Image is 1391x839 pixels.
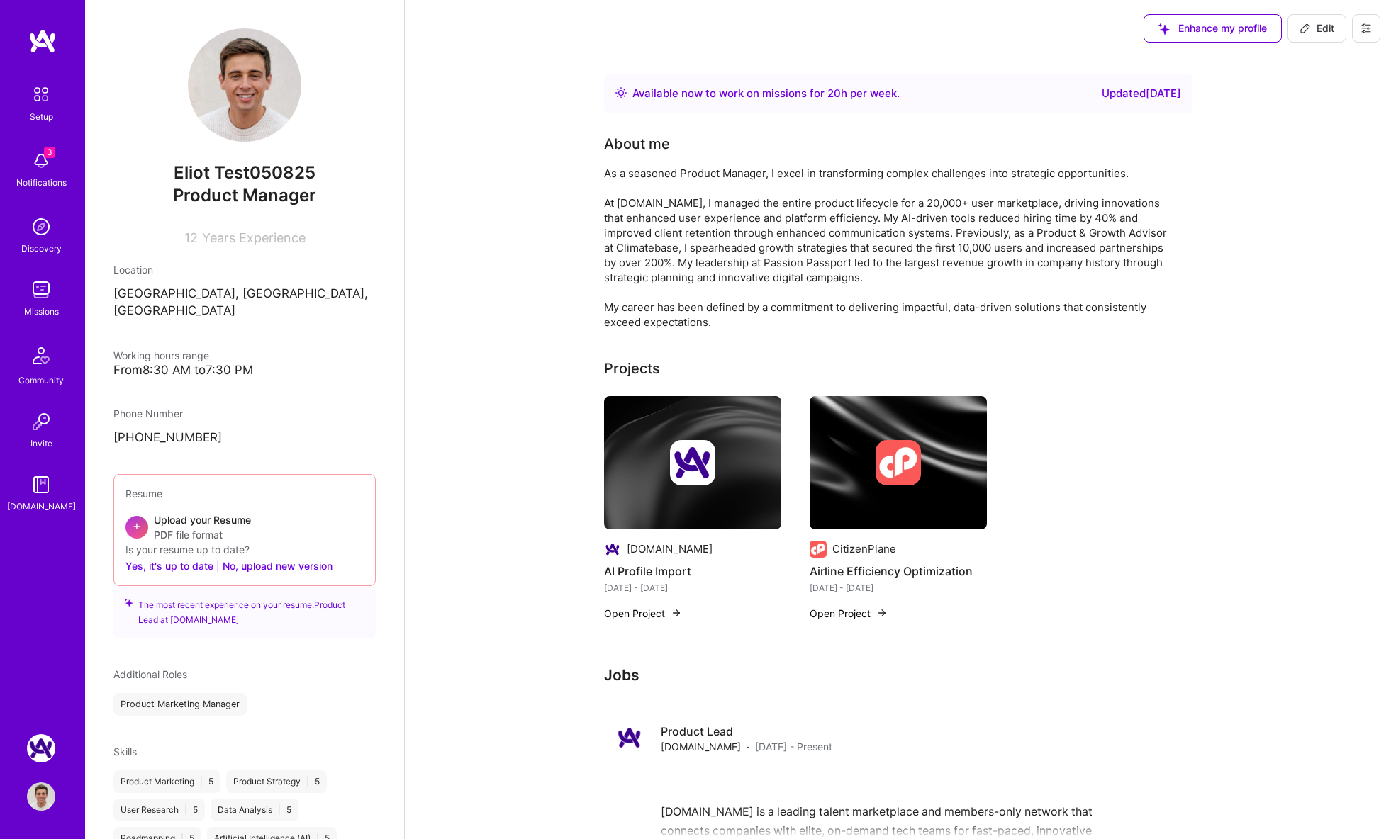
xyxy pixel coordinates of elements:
[113,429,376,446] p: [PHONE_NUMBER]
[747,739,749,754] span: ·
[188,28,301,142] img: User Avatar
[21,241,62,256] div: Discovery
[1300,21,1334,35] span: Edit
[113,407,183,419] span: Phone Number
[810,541,827,558] img: Company logo
[632,85,900,102] div: Available now to work on missions for h per week .
[876,440,921,485] img: Company logo
[26,79,56,109] img: setup
[810,562,987,580] h4: Airline Efficiency Optimization
[27,147,55,175] img: bell
[27,407,55,436] img: Invite
[113,745,137,758] span: Skills
[604,666,1192,684] h3: Jobs
[200,776,203,787] span: |
[226,770,327,793] div: Product Strategy 5
[113,668,187,680] span: Additional Roles
[278,804,281,816] span: |
[125,512,364,542] div: +Upload your ResumePDF file format
[16,175,67,190] div: Notifications
[113,578,376,638] div: The most recent experience on your resume: Product Lead at [DOMAIN_NAME]
[125,542,364,557] div: Is your resume up to date?
[223,557,333,574] button: No, upload new version
[755,739,832,754] span: [DATE] - Present
[27,471,55,499] img: guide book
[615,87,627,98] img: Availability
[670,440,715,485] img: Company logo
[615,723,644,752] img: Company logo
[1287,14,1346,43] button: Edit
[133,518,141,533] span: +
[604,396,781,529] img: cover
[27,782,55,811] img: User Avatar
[18,373,64,388] div: Community
[113,349,209,361] span: Working hours range
[627,541,713,556] div: [DOMAIN_NAME]
[113,162,376,184] span: Eliot Test050825
[113,693,247,716] div: Product Marketing Manager
[23,734,59,762] a: A.Team: Google Calendar Integration Testing
[113,262,376,277] div: Location
[154,512,251,542] div: Upload your Resume
[113,286,376,320] p: [GEOGRAPHIC_DATA], [GEOGRAPHIC_DATA], [GEOGRAPHIC_DATA]
[113,799,205,821] div: User Research 5
[211,799,298,821] div: Data Analysis 5
[202,230,306,245] span: Years Experience
[27,734,55,762] img: A.Team: Google Calendar Integration Testing
[113,363,376,378] div: From 8:30 AM to 7:30 PM
[125,597,133,607] i: icon SuggestedTeams
[7,499,76,514] div: [DOMAIN_NAME]
[604,166,1171,330] div: As a seasoned Product Manager, I excel in transforming complex challenges into strategic opportun...
[125,557,213,574] button: Yes, it's up to date
[1158,21,1267,35] span: Enhance my profile
[810,580,987,595] div: [DATE] - [DATE]
[30,436,52,451] div: Invite
[1102,85,1181,102] div: Updated [DATE]
[876,607,888,619] img: arrow-right
[44,147,55,158] span: 3
[184,230,198,245] span: 12
[604,541,621,558] img: Company logo
[661,723,832,739] h4: Product Lead
[827,86,841,100] span: 20
[216,558,220,573] span: |
[28,28,57,54] img: logo
[113,770,220,793] div: Product Marketing 5
[604,133,670,154] div: About me
[154,527,251,542] span: PDF file format
[27,276,55,304] img: teamwork
[125,488,162,500] span: Resume
[306,776,309,787] span: |
[1144,14,1282,43] button: Enhance my profile
[810,396,987,529] img: cover
[810,606,888,621] button: Open Project
[604,562,781,580] h4: AI Profile Import
[24,304,59,319] div: Missions
[661,739,741,754] span: [DOMAIN_NAME]
[671,607,682,619] img: arrow-right
[23,782,59,811] a: User Avatar
[184,804,187,816] span: |
[1158,23,1170,35] i: icon SuggestedTeams
[832,541,896,556] div: CitizenPlane
[27,213,55,241] img: discovery
[604,580,781,595] div: [DATE] - [DATE]
[30,109,53,124] div: Setup
[24,339,58,373] img: Community
[604,358,660,379] div: Projects
[604,606,682,621] button: Open Project
[173,185,316,205] span: Product Manager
